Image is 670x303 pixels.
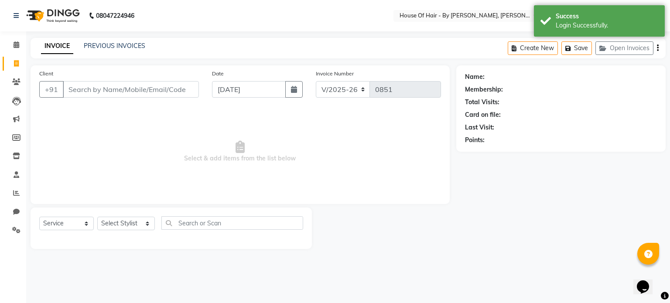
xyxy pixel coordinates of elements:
span: Select & add items from the list below [39,108,441,195]
div: Card on file: [465,110,501,119]
a: INVOICE [41,38,73,54]
button: +91 [39,81,64,98]
div: Total Visits: [465,98,499,107]
label: Date [212,70,224,78]
button: Open Invoices [595,41,653,55]
input: Search by Name/Mobile/Email/Code [63,81,199,98]
div: Membership: [465,85,503,94]
img: logo [22,3,82,28]
input: Search or Scan [161,216,304,230]
iframe: chat widget [633,268,661,294]
a: PREVIOUS INVOICES [84,42,145,50]
button: Create New [508,41,558,55]
button: Save [561,41,592,55]
div: Points: [465,136,485,145]
div: Name: [465,72,485,82]
label: Invoice Number [316,70,354,78]
b: 08047224946 [96,3,134,28]
div: Last Visit: [465,123,494,132]
label: Client [39,70,53,78]
div: Login Successfully. [556,21,658,30]
div: Success [556,12,658,21]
